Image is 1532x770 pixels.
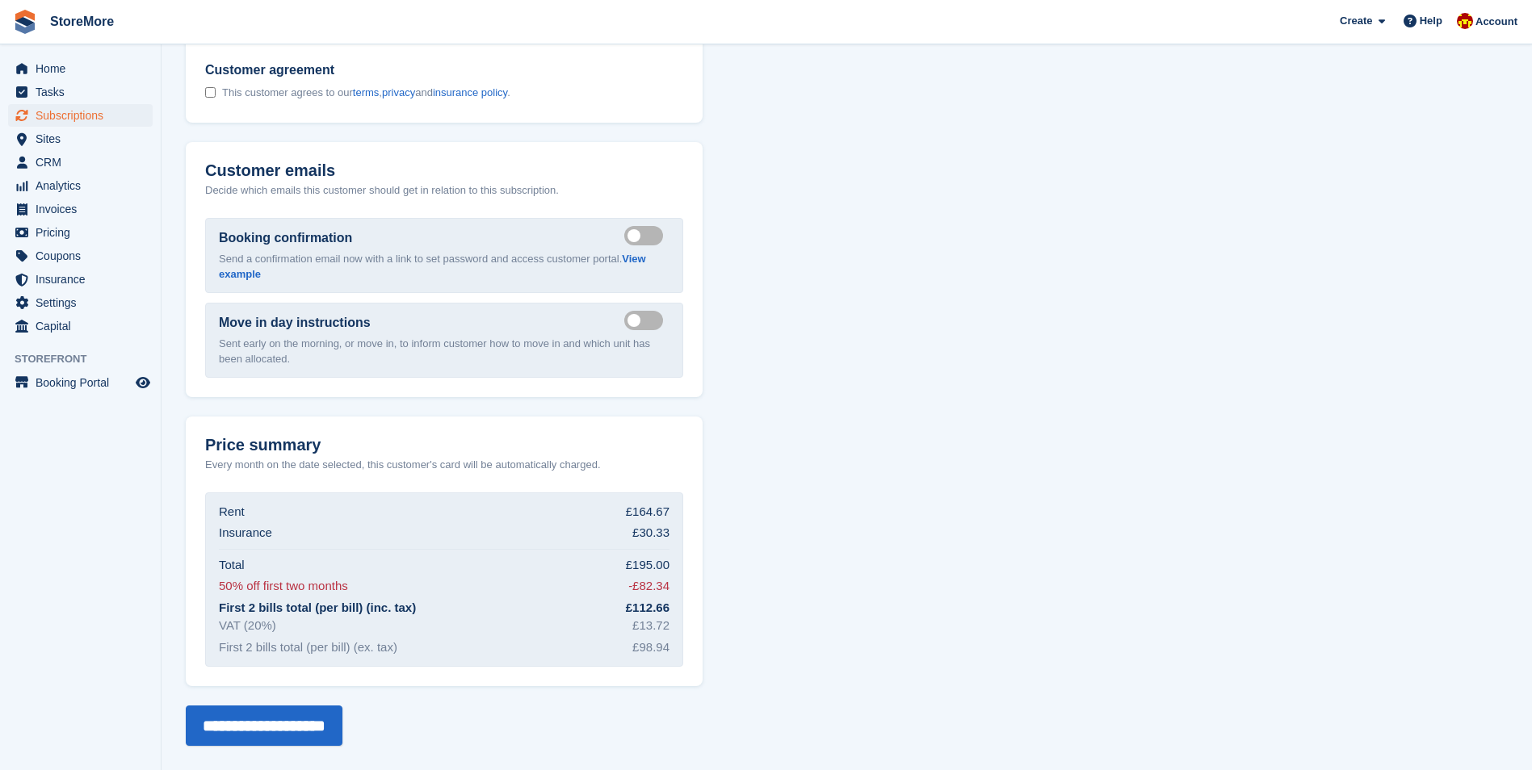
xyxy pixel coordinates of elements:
label: Move in day instructions [219,313,371,333]
p: Send a confirmation email now with a link to set password and access customer portal. [219,251,669,282]
a: terms [353,86,380,98]
span: This customer agrees to our , and . [222,86,510,99]
a: menu [8,371,153,394]
input: Customer agreement This customer agrees to ourterms,privacyandinsurance policy. [205,87,216,98]
span: Help [1420,13,1442,29]
div: First 2 bills total (per bill) (ex. tax) [219,638,397,657]
div: £164.67 [626,503,669,521]
img: Store More Team [1457,13,1473,29]
a: menu [8,198,153,220]
span: Customer agreement [205,62,510,78]
span: Booking Portal [36,371,132,394]
span: Analytics [36,174,132,197]
div: Total [219,556,245,575]
a: Preview store [133,373,153,392]
span: Tasks [36,81,132,103]
span: Home [36,57,132,80]
a: menu [8,315,153,337]
span: Settings [36,291,132,314]
h2: Customer emails [205,161,683,180]
div: 50% off first two months [219,577,348,596]
label: Booking confirmation [219,228,352,248]
a: menu [8,128,153,150]
a: menu [8,151,153,174]
a: menu [8,81,153,103]
a: menu [8,291,153,314]
span: Coupons [36,245,132,267]
p: Every month on the date selected, this customer's card will be automatically charged. [205,457,601,473]
label: Send booking confirmation email [624,235,669,237]
div: Insurance [219,524,272,542]
div: VAT (20%) [219,617,276,635]
img: stora-icon-8386f47178a22dfd0bd8f6a31ec36ba5ce8667c1dd55bd0f319d3a0aa187defe.svg [13,10,37,34]
a: menu [8,57,153,80]
span: Invoices [36,198,132,220]
div: £195.00 [626,556,669,575]
label: Send move in day email [624,320,669,322]
a: insurance policy [433,86,507,98]
a: View example [219,253,646,281]
span: Create [1340,13,1372,29]
a: menu [8,221,153,244]
div: £13.72 [632,617,669,635]
span: Insurance [36,268,132,291]
div: -£82.34 [628,577,669,596]
a: menu [8,104,153,127]
span: Capital [36,315,132,337]
span: Storefront [15,351,161,367]
span: Subscriptions [36,104,132,127]
a: StoreMore [44,8,120,35]
div: £112.66 [626,599,669,617]
a: menu [8,174,153,197]
div: £98.94 [632,638,669,657]
div: £30.33 [632,524,669,542]
span: Pricing [36,221,132,244]
p: Sent early on the morning, or move in, to inform customer how to move in and which unit has been ... [219,336,669,367]
span: Sites [36,128,132,150]
span: Account [1475,14,1517,30]
a: privacy [382,86,415,98]
div: First 2 bills total (per bill) (inc. tax) [219,599,416,617]
a: menu [8,268,153,291]
span: CRM [36,151,132,174]
a: menu [8,245,153,267]
div: Rent [219,503,245,521]
h2: Price summary [205,436,683,454]
p: Decide which emails this customer should get in relation to this subscription. [205,182,683,199]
